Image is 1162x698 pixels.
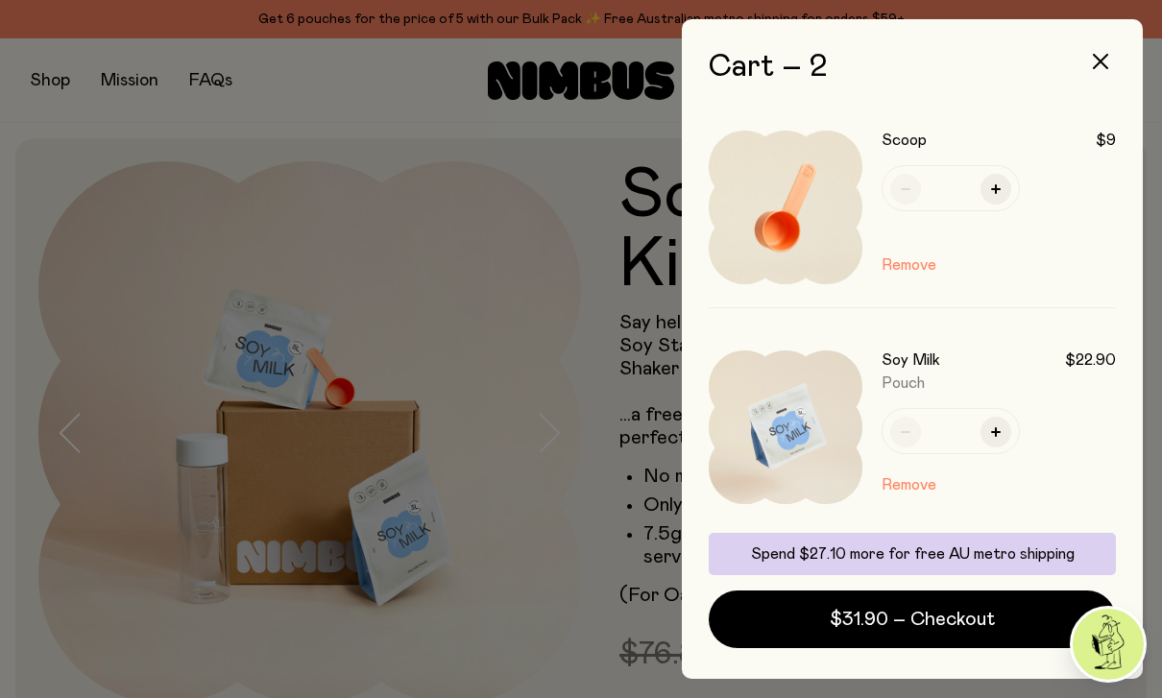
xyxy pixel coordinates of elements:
[709,50,1116,84] h2: Cart – 2
[882,253,936,277] button: Remove
[1065,350,1116,370] span: $22.90
[830,606,995,633] span: $31.90 – Checkout
[1073,609,1144,680] img: agent
[882,350,940,370] h3: Soy Milk
[882,131,927,150] h3: Scoop
[882,473,936,496] button: Remove
[709,590,1116,648] button: $31.90 – Checkout
[1096,131,1116,150] span: $9
[720,544,1104,564] p: Spend $27.10 more for free AU metro shipping
[882,375,925,391] span: Pouch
